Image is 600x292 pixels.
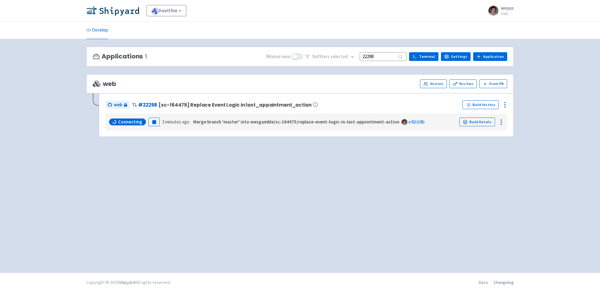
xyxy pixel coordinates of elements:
button: From PR [479,79,507,88]
span: web [114,101,122,108]
a: Build Details [459,118,495,126]
span: Connecting [118,119,142,125]
a: Develop [86,22,108,39]
span: [sc-164475] Replace Event Logic in last_appointment_action [158,102,311,108]
img: Shipyard logo [86,6,139,16]
small: User [501,12,514,16]
h3: Applications [93,53,147,60]
div: Copyright © 2025 All rights reserved. [86,279,171,286]
span: web [93,80,116,88]
a: Application [473,52,507,61]
time: 3 minutes ago [162,119,189,125]
span: Minimal view [266,53,290,60]
a: Settings [441,52,471,61]
a: Terminal [409,52,438,61]
a: healthie [147,5,186,16]
a: Build History [462,100,499,109]
a: e42cb8b [408,119,425,125]
span: No filter s [312,53,348,60]
a: #22298 [138,102,157,108]
a: Docs [479,279,488,285]
a: Changelog [494,279,514,285]
strong: Merge branch 'master' into wesgamble/sc-164475/replace-event-logic-in-last-appointment-action [193,119,399,125]
span: 1 [145,53,147,60]
span: weyus [501,5,514,11]
a: Env Vars [449,79,477,88]
a: weyus User [485,6,514,16]
input: Search... [360,52,407,61]
a: Shipyard [119,279,135,285]
span: selected [331,53,348,59]
a: web [105,101,130,109]
button: Pause [148,118,160,126]
a: Visitors [420,79,447,88]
